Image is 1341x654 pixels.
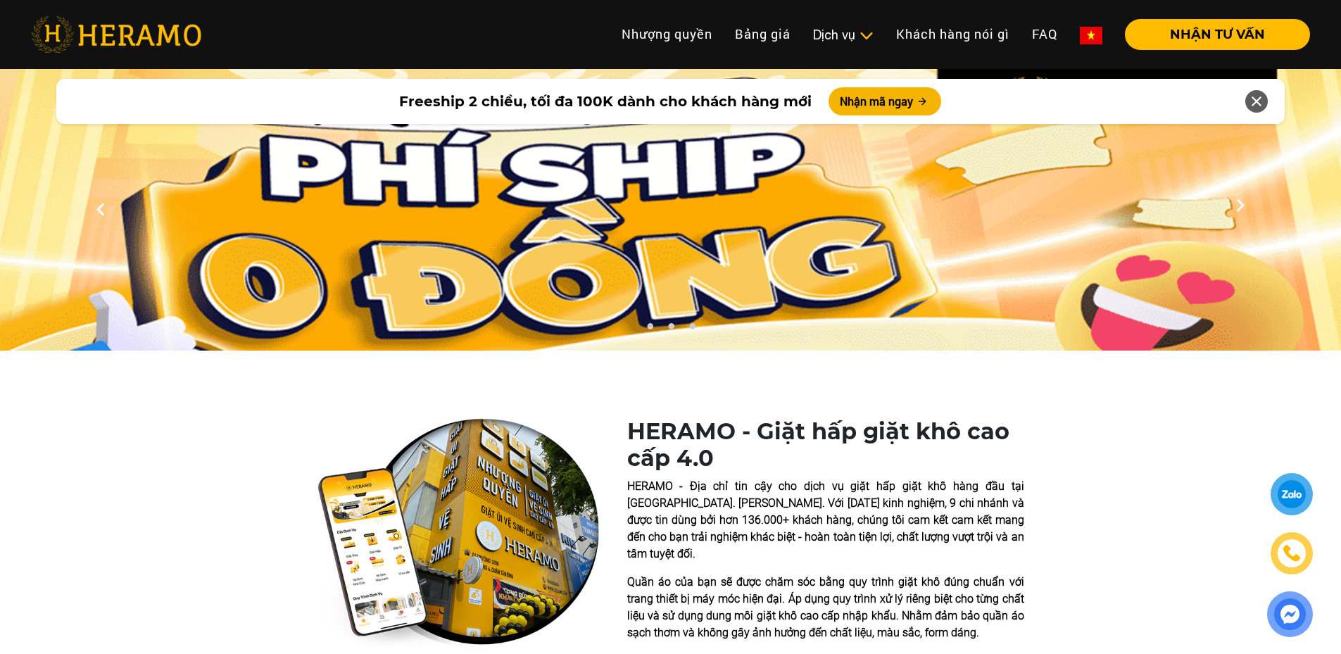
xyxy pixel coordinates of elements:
[627,478,1024,562] p: HERAMO - Địa chỉ tin cậy cho dịch vụ giặt hấp giặt khô hàng đầu tại [GEOGRAPHIC_DATA]. [PERSON_NA...
[664,322,678,337] button: 2
[1080,27,1102,44] img: vn-flag.png
[31,16,201,53] img: heramo-logo.png
[643,322,657,337] button: 1
[1114,28,1310,41] a: NHẬN TƯ VẤN
[1125,19,1310,50] button: NHẬN TƯ VẤN
[859,29,874,43] img: subToggleIcon
[399,91,812,112] span: Freeship 2 chiều, tối đa 100K dành cho khách hàng mới
[610,19,724,49] a: Nhượng quyền
[685,322,699,337] button: 3
[829,87,941,115] button: Nhận mã ngay
[885,19,1021,49] a: Khách hàng nói gì
[1283,544,1301,562] img: phone-icon
[724,19,802,49] a: Bảng giá
[317,418,599,649] img: heramo-quality-banner
[627,574,1024,641] p: Quần áo của bạn sẽ được chăm sóc bằng quy trình giặt khô đúng chuẩn với trang thiết bị máy móc hi...
[1021,19,1069,49] a: FAQ
[1273,534,1311,572] a: phone-icon
[813,25,874,44] div: Dịch vụ
[627,418,1024,472] h1: HERAMO - Giặt hấp giặt khô cao cấp 4.0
